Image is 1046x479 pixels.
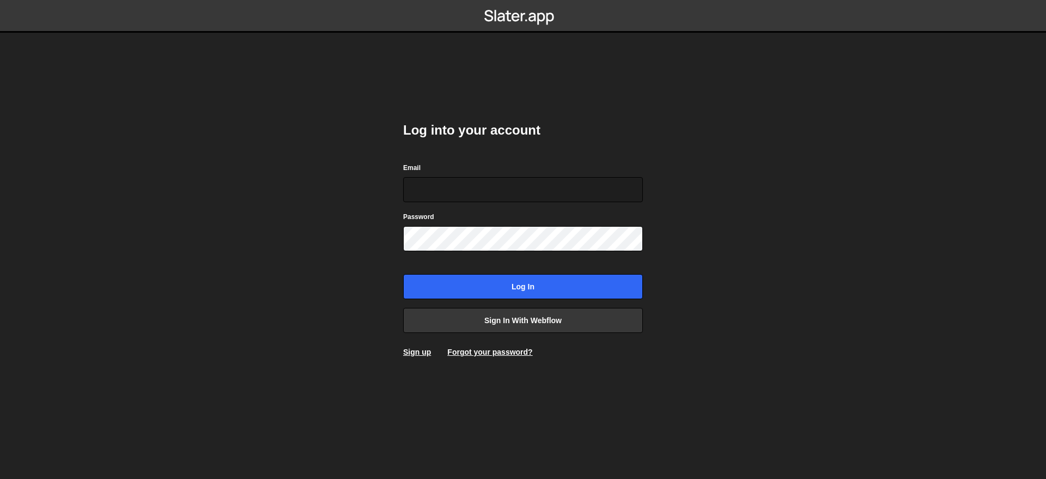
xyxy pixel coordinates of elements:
label: Password [403,211,434,222]
input: Log in [403,274,643,299]
h2: Log into your account [403,122,643,139]
label: Email [403,162,421,173]
a: Forgot your password? [447,348,532,356]
a: Sign up [403,348,431,356]
a: Sign in with Webflow [403,308,643,333]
